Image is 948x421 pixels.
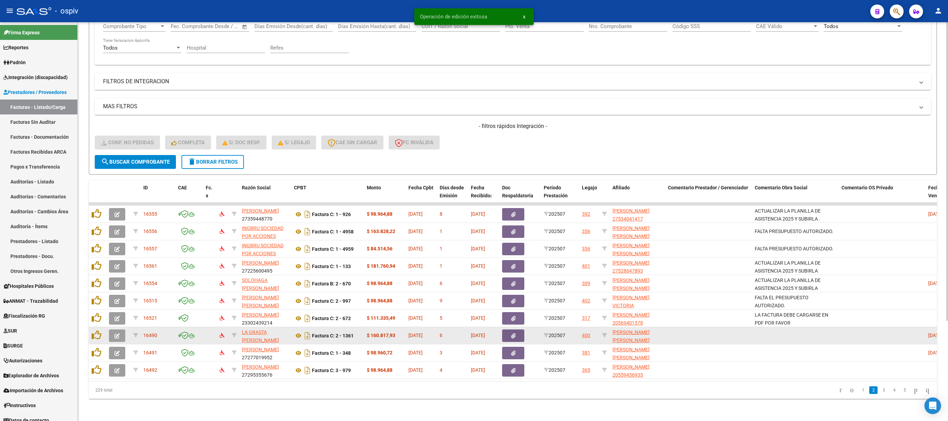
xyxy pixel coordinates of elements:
[612,277,650,299] span: [PERSON_NAME] [PERSON_NAME] 20526450990
[101,139,154,146] span: Conf. no pedidas
[3,74,68,81] span: Integración (discapacidad)
[544,315,565,321] span: 202507
[3,282,54,290] span: Hospitales Públicos
[239,180,291,211] datatable-header-cell: Razón Social
[928,333,942,338] span: [DATE]
[95,98,931,115] mat-expansion-panel-header: MAS FILTROS
[143,229,157,234] span: 16556
[242,294,288,308] div: 27237710261
[175,180,203,211] datatable-header-cell: CAE
[665,180,752,211] datatable-header-cell: Comentario Prestador / Gerenciador
[242,328,288,343] div: 27319580706
[303,347,312,359] i: Descargar documento
[242,295,279,308] span: [PERSON_NAME] [PERSON_NAME]
[242,185,271,190] span: Razón Social
[303,313,312,324] i: Descargar documento
[3,402,36,409] span: Instructivos
[440,185,464,198] span: Días desde Emisión
[582,185,597,190] span: Legajo
[582,245,590,253] div: 356
[95,73,931,90] mat-expansion-panel-header: FILTROS DE INTEGRACION
[367,350,392,355] strong: $ 98.960,72
[171,23,193,29] input: Start date
[408,367,423,373] span: [DATE]
[755,229,833,234] span: FALTA PRESUPUESTO AUTORIZADO.
[367,246,392,251] strong: $ 84.514,56
[3,59,26,66] span: Padrón
[408,298,423,303] span: [DATE]
[847,386,857,394] a: go to previous page
[3,88,67,96] span: Prestadores / Proveedores
[303,261,312,272] i: Descargar documento
[440,315,442,321] span: 5
[471,315,485,321] span: [DATE]
[367,263,395,269] strong: $ 181.760,94
[3,29,40,36] span: Firma Express
[471,333,485,338] span: [DATE]
[440,263,442,269] span: 1
[755,208,821,222] span: ACTUALIZAR LA PLANILLA DE ASISTENCIA 2025 Y SUBIRLA .
[143,367,157,373] span: 16492
[101,159,170,165] span: Buscar Comprobante
[312,246,354,252] strong: Factura C: 1 - 4959
[206,185,212,198] span: Fc. x
[171,139,205,146] span: Completa
[242,208,279,214] span: [PERSON_NAME]
[440,229,442,234] span: 1
[321,136,383,149] button: CAE SIN CARGAR
[836,386,845,394] a: go to first page
[242,259,288,274] div: 27225600495
[582,349,590,357] div: 381
[312,281,351,286] strong: Factura B: 2 - 670
[859,386,867,394] a: 1
[312,298,351,304] strong: Factura C: 2 - 997
[367,211,392,217] strong: $ 98.964,88
[468,180,499,211] datatable-header-cell: Fecha Recibido
[395,139,433,146] span: FC Inválida
[95,122,931,130] h4: - filtros rápidos Integración -
[222,139,261,146] span: S/ Doc Resp.
[103,45,118,51] span: Todos
[544,246,565,251] span: 202507
[471,229,485,234] span: [DATE]
[612,243,650,264] span: [PERSON_NAME] [PERSON_NAME] 20562452223
[610,180,665,211] datatable-header-cell: Afiliado
[582,210,590,218] div: 392
[934,7,942,15] mat-icon: person
[471,281,485,286] span: [DATE]
[312,212,351,217] strong: Factura C: 1 - 926
[612,312,650,326] span: [PERSON_NAME] 20569401578
[241,23,249,31] button: Open calendar
[612,260,650,274] span: [PERSON_NAME] 27528647893
[291,180,364,211] datatable-header-cell: CPBT
[544,263,565,269] span: 202507
[408,263,423,269] span: [DATE]
[143,315,157,321] span: 16521
[303,209,312,220] i: Descargar documento
[668,185,748,190] span: Comentario Prestador / Gerenciador
[312,333,354,338] strong: Factura C: 2 - 1361
[858,384,868,396] li: page 1
[868,384,879,396] li: page 2
[143,281,157,286] span: 16554
[544,185,568,198] span: Período Prestación
[303,278,312,289] i: Descargar documento
[612,208,650,222] span: [PERSON_NAME] 27534041417
[824,23,838,29] span: Todos
[103,23,159,29] span: Comprobante Tipo
[899,384,910,396] li: page 5
[367,229,395,234] strong: $ 163.828,22
[242,364,279,370] span: [PERSON_NAME]
[143,298,157,303] span: 16515
[612,295,650,316] span: [PERSON_NAME] VICTORIA 27590027133
[406,180,437,211] datatable-header-cell: Fecha Cpbt
[890,386,898,394] a: 4
[440,298,442,303] span: 9
[752,180,839,211] datatable-header-cell: Comentario Obra Social
[55,3,78,19] span: - ospiv
[3,44,28,51] span: Reportes
[188,157,196,166] mat-icon: delete
[900,386,909,394] a: 5
[579,180,599,211] datatable-header-cell: Legajo
[440,350,442,355] span: 3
